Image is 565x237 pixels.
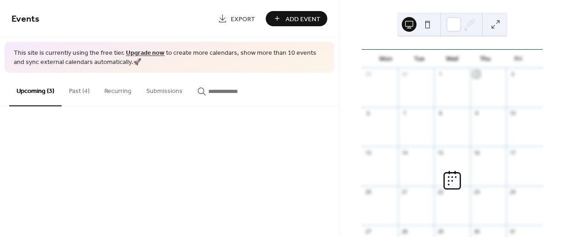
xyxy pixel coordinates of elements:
[401,71,408,78] div: 30
[231,14,255,24] span: Export
[509,189,516,196] div: 24
[9,73,62,106] button: Upcoming (3)
[285,14,320,24] span: Add Event
[437,149,444,156] div: 15
[469,50,502,68] div: Thu
[11,10,40,28] span: Events
[437,110,444,117] div: 8
[365,228,371,235] div: 27
[437,71,444,78] div: 1
[401,189,408,196] div: 21
[473,228,480,235] div: 30
[62,73,97,105] button: Past (4)
[473,149,480,156] div: 16
[97,73,139,105] button: Recurring
[509,228,516,235] div: 31
[211,11,262,26] a: Export
[401,110,408,117] div: 7
[509,149,516,156] div: 17
[502,50,535,68] div: Fri
[473,110,480,117] div: 9
[365,71,371,78] div: 29
[473,71,480,78] div: 2
[14,49,325,67] span: This site is currently using the free tier. to create more calendars, show more than 10 events an...
[509,71,516,78] div: 3
[509,110,516,117] div: 10
[436,50,469,68] div: Wed
[437,189,444,196] div: 22
[437,228,444,235] div: 29
[365,189,371,196] div: 20
[369,50,402,68] div: Mon
[401,149,408,156] div: 14
[126,47,165,59] a: Upgrade now
[403,50,436,68] div: Tue
[139,73,190,105] button: Submissions
[365,110,371,117] div: 6
[401,228,408,235] div: 28
[365,149,371,156] div: 13
[266,11,327,26] button: Add Event
[473,189,480,196] div: 23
